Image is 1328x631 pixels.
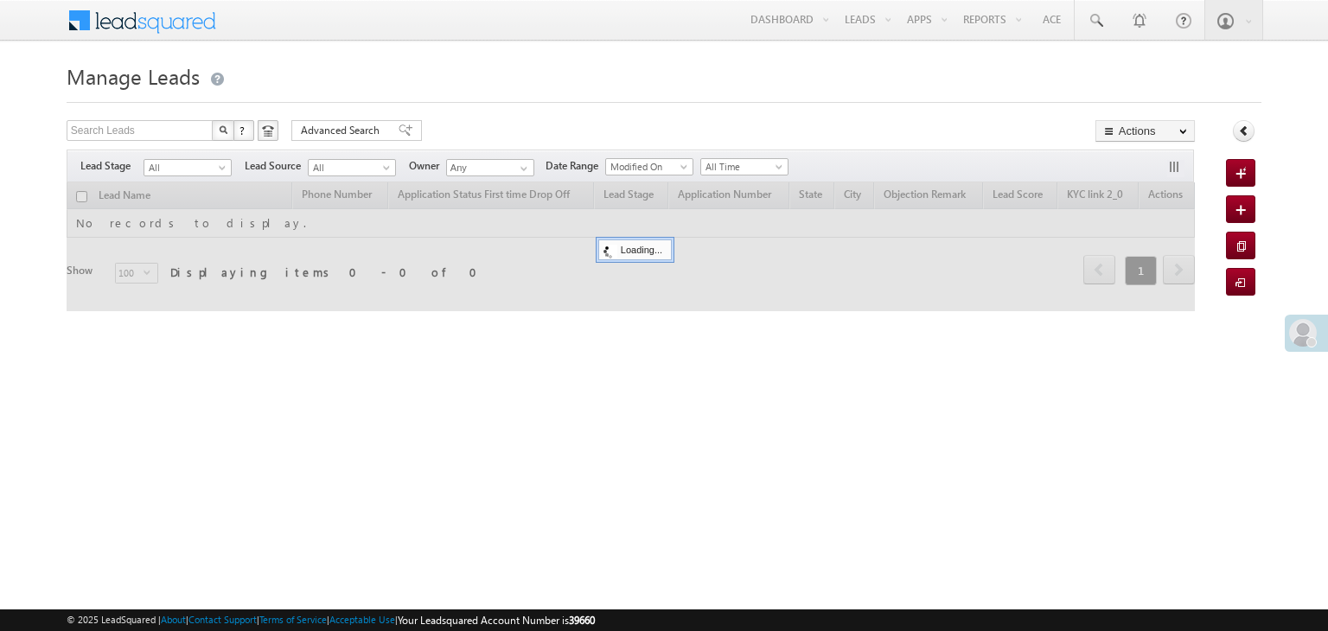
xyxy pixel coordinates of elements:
span: All [309,160,391,175]
span: Manage Leads [67,62,200,90]
span: 39660 [569,614,595,627]
a: About [161,614,186,625]
span: Your Leadsquared Account Number is [398,614,595,627]
input: Type to Search [446,159,534,176]
span: Modified On [606,159,688,175]
button: Actions [1095,120,1195,142]
span: © 2025 LeadSquared | | | | | [67,612,595,628]
a: Terms of Service [259,614,327,625]
span: Date Range [546,158,605,174]
span: Lead Stage [80,158,144,174]
div: Loading... [598,239,672,260]
span: Lead Source [245,158,308,174]
a: All [308,159,396,176]
a: Acceptable Use [329,614,395,625]
a: Show All Items [511,160,533,177]
span: ? [239,123,247,137]
img: Search [219,125,227,134]
a: All Time [700,158,788,175]
span: Owner [409,158,446,174]
span: All Time [701,159,783,175]
a: Modified On [605,158,693,175]
a: Contact Support [188,614,257,625]
span: Advanced Search [301,123,385,138]
span: All [144,160,227,175]
a: All [144,159,232,176]
button: ? [233,120,254,141]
